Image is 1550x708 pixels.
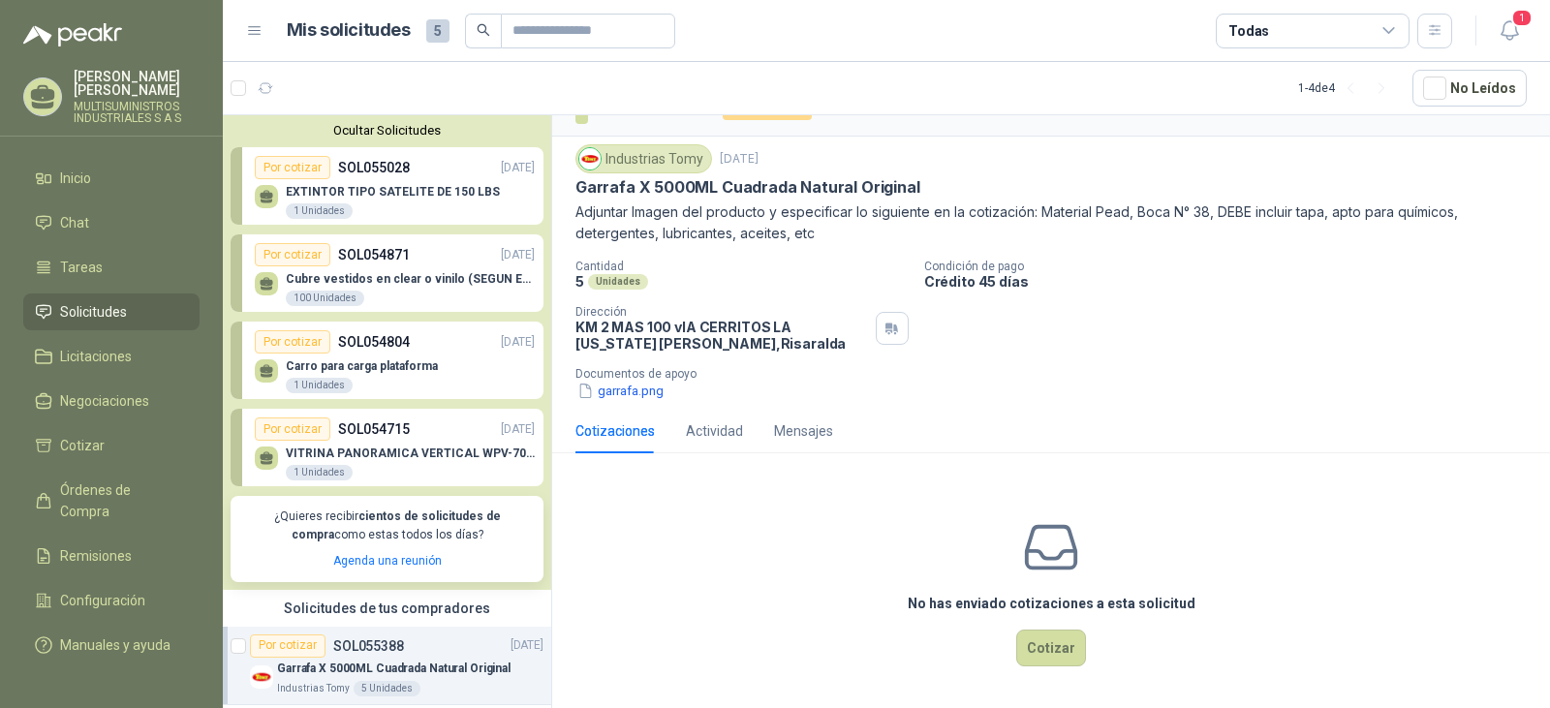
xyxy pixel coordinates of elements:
div: 1 Unidades [286,378,353,393]
div: Por cotizar [255,243,330,266]
span: Órdenes de Compra [60,479,181,522]
p: [DATE] [501,420,535,439]
div: 1 - 4 de 4 [1298,73,1397,104]
p: Cantidad [575,260,909,273]
p: Garrafa X 5000ML Cuadrada Natural Original [575,177,919,198]
a: Por cotizarSOL054715[DATE] VITRINA PANORAMICA VERTICAL WPV-700FA1 Unidades [231,409,543,486]
p: [DATE] [501,246,535,264]
img: Logo peakr [23,23,122,46]
p: Condición de pago [924,260,1542,273]
p: SOL054715 [338,418,410,440]
div: Por cotizar [255,330,330,354]
p: SOL055028 [338,157,410,178]
span: 1 [1511,9,1533,27]
img: Company Logo [579,148,601,169]
p: Adjuntar Imagen del producto y especificar lo siguiente en la cotización: Material Pead, Boca N° ... [575,201,1527,244]
span: Cotizar [60,435,105,456]
p: SOL055388 [333,639,404,653]
a: Chat [23,204,200,241]
span: Chat [60,212,89,233]
a: Tareas [23,249,200,286]
p: [DATE] [501,333,535,352]
p: Garrafa X 5000ML Cuadrada Natural Original [277,660,511,678]
div: 5 Unidades [354,681,420,696]
a: Remisiones [23,538,200,574]
span: Manuales y ayuda [60,634,170,656]
div: Por cotizar [255,417,330,441]
button: No Leídos [1412,70,1527,107]
a: Agenda una reunión [333,554,442,568]
a: Inicio [23,160,200,197]
a: Por cotizarSOL054871[DATE] Cubre vestidos en clear o vinilo (SEGUN ESPECIFICACIONES DEL ADJUNTO)1... [231,234,543,312]
span: Inicio [60,168,91,189]
p: Cubre vestidos en clear o vinilo (SEGUN ESPECIFICACIONES DEL ADJUNTO) [286,272,535,286]
div: Todas [1228,20,1269,42]
div: 1 Unidades [286,465,353,480]
a: Cotizar [23,427,200,464]
p: SOL054871 [338,244,410,265]
span: Licitaciones [60,346,132,367]
div: Cotizaciones [575,420,655,442]
button: Cotizar [1016,630,1086,666]
p: 5 [575,273,584,290]
a: Órdenes de Compra [23,472,200,530]
div: Unidades [588,274,648,290]
span: Tareas [60,257,103,278]
span: Remisiones [60,545,132,567]
p: Carro para carga plataforma [286,359,438,373]
p: MULTISUMINISTROS INDUSTRIALES S A S [74,101,200,124]
a: Configuración [23,582,200,619]
a: Licitaciones [23,338,200,375]
div: Actividad [686,420,743,442]
a: Manuales y ayuda [23,627,200,663]
span: Configuración [60,590,145,611]
h1: Mis solicitudes [287,16,411,45]
p: SOL054804 [338,331,410,353]
div: Mensajes [774,420,833,442]
div: Por cotizar [255,156,330,179]
span: Solicitudes [60,301,127,323]
a: Negociaciones [23,383,200,419]
div: 1 Unidades [286,203,353,219]
a: Por cotizarSOL055028[DATE] EXTINTOR TIPO SATELITE DE 150 LBS1 Unidades [231,147,543,225]
p: Dirección [575,305,868,319]
img: Company Logo [250,665,273,689]
p: ¿Quieres recibir como estas todos los días? [242,508,532,544]
b: cientos de solicitudes de compra [292,509,501,541]
span: Negociaciones [60,390,149,412]
a: Por cotizarSOL054804[DATE] Carro para carga plataforma1 Unidades [231,322,543,399]
p: KM 2 MAS 100 vIA CERRITOS LA [US_STATE] [PERSON_NAME] , Risaralda [575,319,868,352]
p: [DATE] [720,150,759,169]
p: Crédito 45 días [924,273,1542,290]
p: VITRINA PANORAMICA VERTICAL WPV-700FA [286,446,535,460]
p: [DATE] [501,159,535,177]
div: 100 Unidades [286,291,364,306]
div: Ocultar SolicitudesPor cotizarSOL055028[DATE] EXTINTOR TIPO SATELITE DE 150 LBS1 UnidadesPor coti... [223,115,551,590]
div: Industrias Tomy [575,144,712,173]
p: EXTINTOR TIPO SATELITE DE 150 LBS [286,185,500,199]
div: Por cotizar [250,634,325,658]
div: Solicitudes de tus compradores [223,590,551,627]
p: [DATE] [511,636,543,655]
p: [PERSON_NAME] [PERSON_NAME] [74,70,200,97]
button: Ocultar Solicitudes [231,123,543,138]
button: garrafa.png [575,381,666,401]
button: 1 [1492,14,1527,48]
p: Documentos de apoyo [575,367,1542,381]
p: Industrias Tomy [277,681,350,696]
span: 5 [426,19,449,43]
span: search [477,23,490,37]
a: Solicitudes [23,293,200,330]
h3: No has enviado cotizaciones a esta solicitud [908,593,1195,614]
a: Por cotizarSOL055388[DATE] Company LogoGarrafa X 5000ML Cuadrada Natural OriginalIndustrias Tomy5... [223,627,551,705]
